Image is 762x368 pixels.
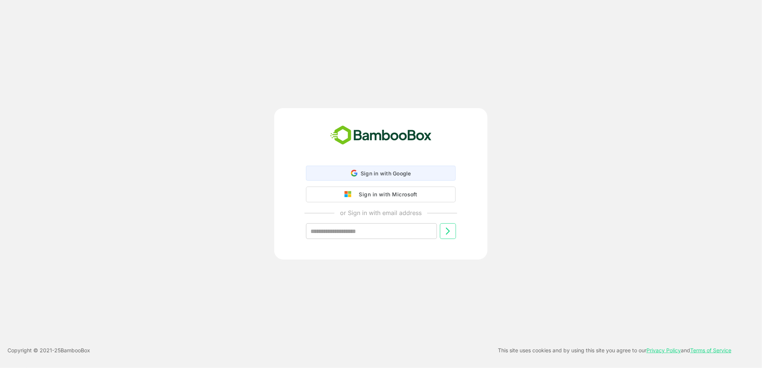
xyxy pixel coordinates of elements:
[306,187,456,202] button: Sign in with Microsoft
[7,346,90,355] p: Copyright © 2021- 25 BambooBox
[498,346,731,355] p: This site uses cookies and by using this site you agree to our and
[361,170,411,177] span: Sign in with Google
[690,347,731,353] a: Terms of Service
[355,190,417,199] div: Sign in with Microsoft
[646,347,681,353] a: Privacy Policy
[306,166,456,181] div: Sign in with Google
[345,191,355,198] img: google
[326,123,436,148] img: bamboobox
[340,208,422,217] p: or Sign in with email address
